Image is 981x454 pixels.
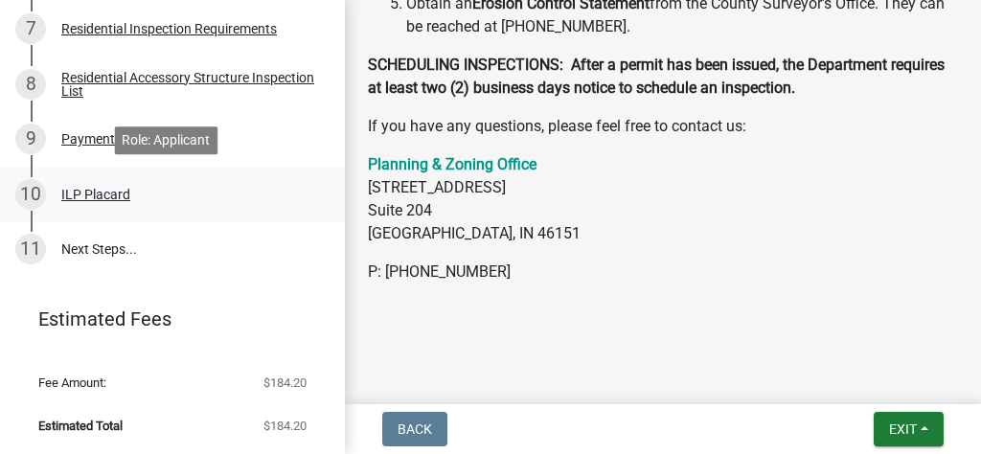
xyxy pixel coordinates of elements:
div: 7 [15,13,46,44]
span: Estimated Total [38,420,123,432]
div: Residential Inspection Requirements [61,22,277,35]
button: Back [382,412,447,446]
a: Planning & Zoning Office [368,155,536,173]
div: 11 [15,234,46,264]
div: 9 [15,124,46,154]
strong: SCHEDULING INSPECTIONS: After a permit has been issued, the Department requires at least two (2) ... [368,56,945,97]
button: Exit [874,412,944,446]
p: If you have any questions, please feel free to contact us: [368,115,958,138]
p: P: [PHONE_NUMBER] [368,261,958,284]
span: Back [398,421,432,437]
div: 10 [15,179,46,210]
span: Exit [889,421,917,437]
div: Residential Accessory Structure Inspection List [61,71,314,98]
div: Role: Applicant [114,126,217,154]
span: $184.20 [263,376,307,389]
div: ILP Placard [61,188,130,201]
span: Fee Amount: [38,376,106,389]
span: $184.20 [263,420,307,432]
p: [STREET_ADDRESS] Suite 204 [GEOGRAPHIC_DATA], IN 46151 [368,153,958,245]
div: Payment [61,132,115,146]
div: 8 [15,69,46,100]
a: Estimated Fees [15,300,314,338]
